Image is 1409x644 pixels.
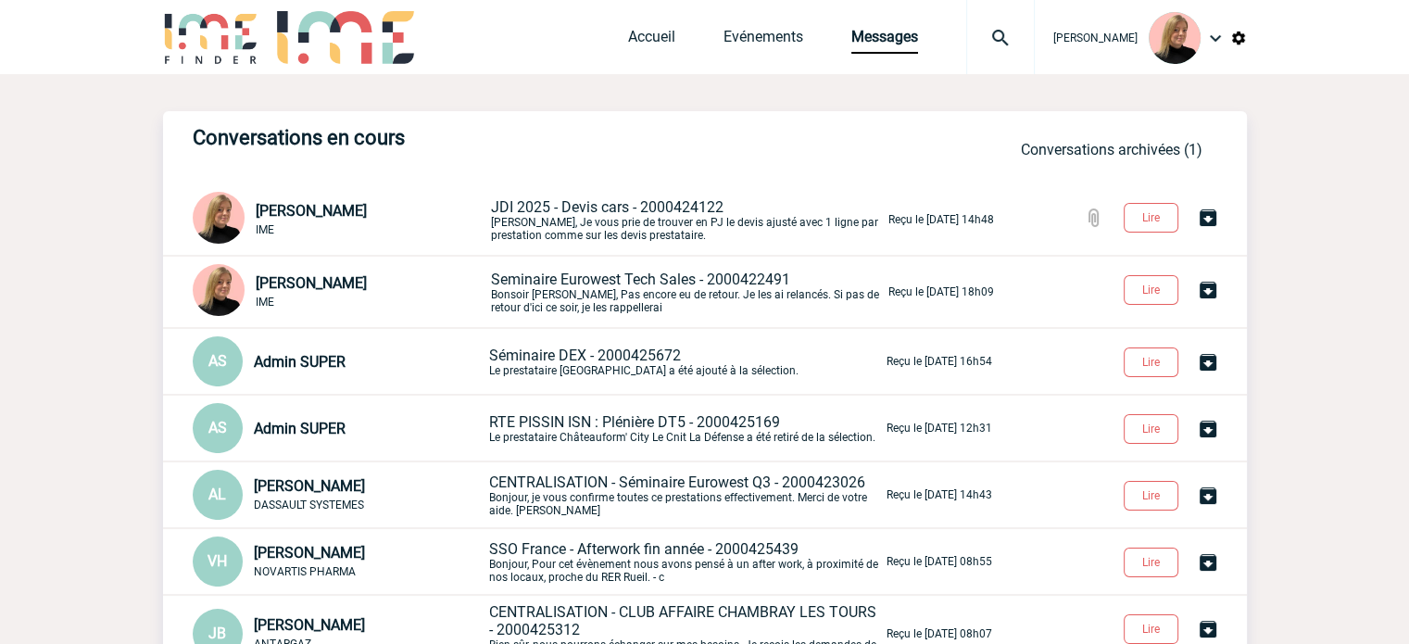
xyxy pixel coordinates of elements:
span: VH [208,552,227,570]
div: Conversation privée : Client - Agence [193,403,485,453]
a: Lire [1109,419,1197,436]
a: Accueil [628,28,675,54]
span: IME [256,296,274,309]
span: Admin SUPER [254,353,346,371]
button: Lire [1124,481,1178,511]
span: [PERSON_NAME] [254,477,365,495]
button: Lire [1124,548,1178,577]
div: Conversation privée : Client - Agence [193,470,485,520]
span: SSO France - Afterwork fin année - 2000425439 [489,540,799,558]
span: CENTRALISATION - Séminaire Eurowest Q3 - 2000423026 [489,474,865,491]
img: 131233-0.png [1149,12,1201,64]
span: [PERSON_NAME] [254,544,365,562]
h3: Conversations en cours [193,126,749,149]
p: Le prestataire [GEOGRAPHIC_DATA] a été ajouté à la sélection. [489,347,883,377]
a: Evénements [723,28,803,54]
div: Conversation privée : Client - Agence [193,537,485,587]
span: [PERSON_NAME] [256,274,367,292]
span: [PERSON_NAME] [1053,32,1138,44]
a: Lire [1109,280,1197,297]
div: Conversation privée : Client - Agence [193,192,487,247]
img: Archiver la conversation [1197,618,1219,640]
span: CENTRALISATION - CLUB AFFAIRE CHAMBRAY LES TOURS - 2000425312 [489,603,876,638]
a: Messages [851,28,918,54]
p: Reçu le [DATE] 08h55 [887,555,992,568]
span: [PERSON_NAME] [254,616,365,634]
img: IME-Finder [163,11,259,64]
span: AS [208,352,227,370]
img: Archiver la conversation [1197,351,1219,373]
button: Lire [1124,347,1178,377]
p: Bonsoir [PERSON_NAME], Pas encore eu de retour. Je les ai relancés. Si pas de retour d'ici ce soi... [491,271,885,314]
p: Bonjour, je vous confirme toutes ce prestations effectivement. Merci de votre aide. [PERSON_NAME] [489,474,883,517]
p: Reçu le [DATE] 14h43 [887,488,992,501]
div: Conversation privée : Client - Agence [193,336,485,386]
span: DASSAULT SYSTEMES [254,499,364,511]
span: RTE PISSIN ISN : Plénière DT5 - 2000425169 [489,413,780,431]
a: AL [PERSON_NAME] DASSAULT SYSTEMES CENTRALISATION - Séminaire Eurowest Q3 - 2000423026Bonjour, je... [193,485,992,502]
p: Reçu le [DATE] 12h31 [887,422,992,435]
p: Reçu le [DATE] 14h48 [888,213,994,226]
a: [PERSON_NAME] IME Seminaire Eurowest Tech Sales - 2000422491Bonsoir [PERSON_NAME], Pas encore eu ... [193,282,994,299]
span: NOVARTIS PHARMA [254,565,356,578]
img: 131233-0.png [193,192,245,244]
img: Archiver la conversation [1197,485,1219,507]
img: Archiver la conversation [1197,207,1219,229]
a: Lire [1109,352,1197,370]
button: Lire [1124,614,1178,644]
span: AS [208,419,227,436]
span: AL [208,486,226,503]
img: 131233-0.png [193,264,245,316]
span: Admin SUPER [254,420,346,437]
a: Lire [1109,486,1197,503]
p: Reçu le [DATE] 16h54 [887,355,992,368]
img: Archiver la conversation [1197,418,1219,440]
a: Lire [1109,208,1197,225]
a: [PERSON_NAME] IME JDI 2025 - Devis cars - 2000424122[PERSON_NAME], Je vous prie de trouver en PJ ... [193,209,994,227]
p: Le prestataire Châteauform' City Le Cnit La Défense a été retiré de la sélection. [489,413,883,444]
a: AS Admin SUPER RTE PISSIN ISN : Plénière DT5 - 2000425169Le prestataire Châteauform' City Le Cnit... [193,418,992,436]
p: Bonjour, Pour cet évènement nous avons pensé à un after work, à proximité de nos locaux, proche d... [489,540,883,584]
a: VH [PERSON_NAME] NOVARTIS PHARMA SSO France - Afterwork fin année - 2000425439Bonjour, Pour cet é... [193,551,992,569]
button: Lire [1124,203,1178,233]
p: Reçu le [DATE] 08h07 [887,627,992,640]
span: IME [256,223,274,236]
button: Lire [1124,414,1178,444]
img: Archiver la conversation [1197,551,1219,574]
div: Conversation privée : Client - Agence [193,264,487,320]
a: Lire [1109,552,1197,570]
span: JB [208,625,226,642]
span: [PERSON_NAME] [256,202,367,220]
a: Lire [1109,619,1197,637]
span: Séminaire DEX - 2000425672 [489,347,681,364]
span: Seminaire Eurowest Tech Sales - 2000422491 [491,271,790,288]
span: JDI 2025 - Devis cars - 2000424122 [491,198,723,216]
button: Lire [1124,275,1178,305]
p: Reçu le [DATE] 18h09 [888,285,994,298]
a: Conversations archivées (1) [1021,141,1202,158]
img: Archiver la conversation [1197,279,1219,301]
a: JB [PERSON_NAME] ANTARGAZ CENTRALISATION - CLUB AFFAIRE CHAMBRAY LES TOURS - 2000425312Bien sûr, ... [193,624,992,641]
a: AS Admin SUPER Séminaire DEX - 2000425672Le prestataire [GEOGRAPHIC_DATA] a été ajouté à la sélec... [193,351,992,369]
p: [PERSON_NAME], Je vous prie de trouver en PJ le devis ajusté avec 1 ligne par prestation comme su... [491,198,885,242]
